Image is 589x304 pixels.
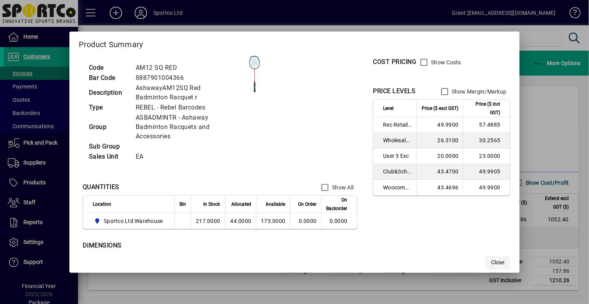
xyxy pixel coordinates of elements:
td: 57.4885 [463,117,510,133]
span: Wholesale Exc [383,136,412,144]
td: 0.0000 [321,213,357,229]
td: 20.0000 [416,148,463,164]
span: Location [93,200,111,209]
td: REBEL - Rebel Barcodes [132,103,235,113]
span: Close [491,258,504,267]
label: Show All [330,184,353,191]
span: Price ($ incl GST) [468,100,500,117]
span: User 3 Exc [383,152,412,160]
span: Bin [179,200,186,209]
td: 49.9900 [416,117,463,133]
td: 49.9900 [463,180,510,195]
td: AM12 SQ RED [132,63,235,73]
span: Woocommerce Retail [383,184,412,191]
td: 173.0000 [256,213,290,229]
span: On Order [298,200,316,209]
td: 26.3100 [416,133,463,148]
label: Show Margin/Markup [450,88,507,95]
td: 30.2565 [463,133,510,148]
td: 23.0000 [463,148,510,164]
td: Description [85,83,132,103]
td: Type [85,103,132,113]
span: Sportco Ltd Warehouse [104,217,163,225]
td: 43.4696 [416,180,463,195]
td: 43.4700 [416,164,463,180]
span: On Backorder [326,196,347,213]
span: Available [266,200,285,209]
span: Level [383,104,394,113]
td: ASBADMINTR - Ashaway Badminton Racquets and Accessories [132,113,235,141]
div: QUANTITIES [83,182,119,192]
img: contain [235,55,274,94]
div: COST PRICING [373,57,416,67]
td: Code [85,63,132,73]
td: Sub Group [85,141,132,152]
span: 0.0000 [299,218,317,224]
span: In Stock [203,200,220,209]
h2: Product Summary [69,32,520,54]
span: Sportco Ltd Warehouse [93,216,166,226]
td: Group [85,113,132,141]
td: Bar Code [85,73,132,83]
span: Club&School Exc [383,168,412,175]
td: 8887901004366 [132,73,235,83]
td: 44.0000 [225,213,256,229]
span: Allocated [231,200,251,209]
label: Show Costs [429,58,461,66]
td: 217.0000 [191,213,225,229]
td: 49.9905 [463,164,510,180]
div: PRICE LEVELS [373,87,415,96]
span: Rec Retail Inc [383,121,412,129]
span: Price ($ excl GST) [422,104,458,113]
td: AshawayAM12SQ Red Badminton Racquet r [132,83,235,103]
td: Sales Unit [85,152,132,162]
button: Close [485,256,510,270]
td: EA [132,152,235,162]
div: DIMENSIONS [83,241,278,250]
